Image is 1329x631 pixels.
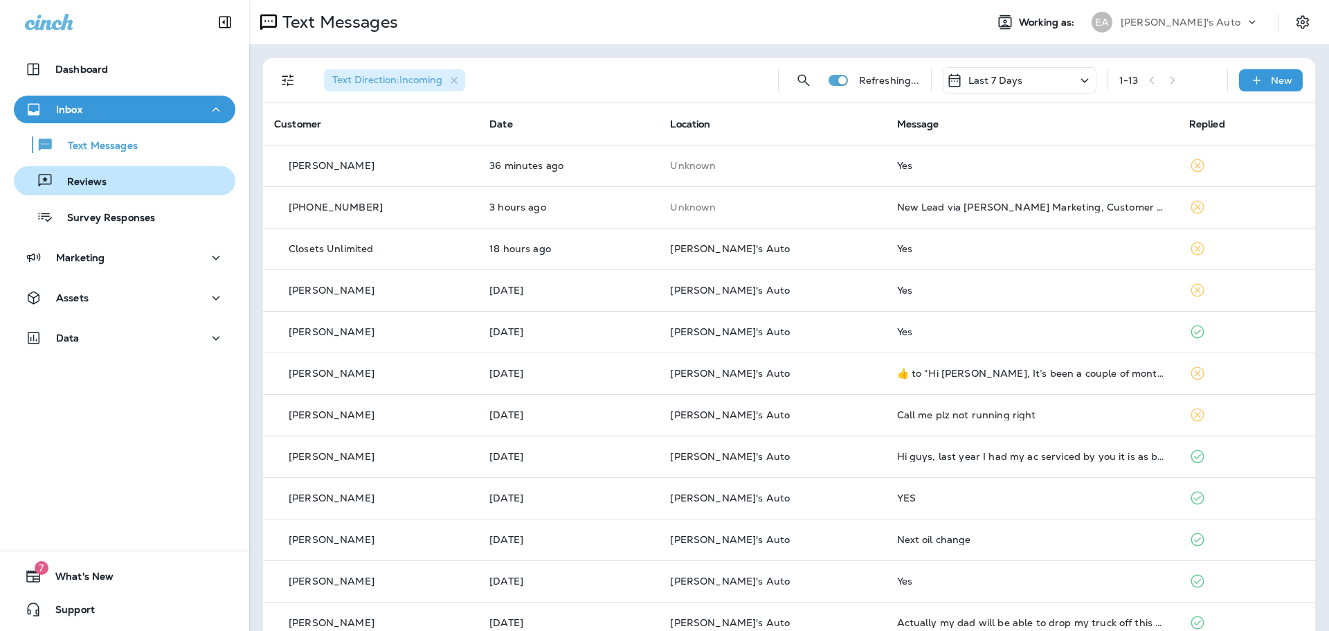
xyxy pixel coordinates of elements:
[55,64,108,75] p: Dashboard
[54,140,138,153] p: Text Messages
[42,604,95,621] span: Support
[56,332,80,344] p: Data
[897,285,1167,296] div: Yes
[670,118,710,130] span: Location
[1121,17,1240,28] p: [PERSON_NAME]'s Auto
[670,409,790,421] span: [PERSON_NAME]'s Auto
[42,571,114,587] span: What's New
[289,409,374,420] p: [PERSON_NAME]
[289,285,374,296] p: [PERSON_NAME]
[670,450,790,463] span: [PERSON_NAME]'s Auto
[897,617,1167,628] div: Actually my dad will be able to drop my truck off this morning It will need an oil change, rotati...
[14,96,235,123] button: Inbox
[289,492,374,504] p: [PERSON_NAME]
[14,55,235,83] button: Dashboard
[289,576,374,587] p: [PERSON_NAME]
[289,202,383,213] p: [PHONE_NUMBER]
[1290,10,1315,35] button: Settings
[14,284,235,312] button: Assets
[670,202,874,213] p: This customer does not have a last location and the phone number they messaged is not assigned to...
[489,492,648,504] p: Aug 28, 2025 01:35 PM
[489,326,648,337] p: Sep 1, 2025 11:14 AM
[897,451,1167,462] div: Hi guys, last year I had my ac serviced by you it is as bad now as it has ever been
[14,166,235,195] button: Reviews
[670,616,790,629] span: [PERSON_NAME]'s Auto
[206,8,244,36] button: Collapse Sidebar
[670,492,790,504] span: [PERSON_NAME]'s Auto
[14,324,235,352] button: Data
[53,176,107,189] p: Reviews
[489,576,648,587] p: Aug 28, 2025 11:16 AM
[489,118,513,130] span: Date
[489,368,648,379] p: Aug 31, 2025 08:00 AM
[14,244,235,272] button: Marketing
[670,160,874,171] p: This customer does not have a last location and the phone number they messaged is not assigned to...
[277,12,398,33] p: Text Messages
[289,534,374,545] p: [PERSON_NAME]
[897,202,1167,213] div: New Lead via Merrick Marketing, Customer Name: Martin B., Contact info: Masked phone number avail...
[897,368,1167,379] div: ​👍​ to “ Hi Joseph, It’s been a couple of months since we serviced your 2011 Kia Soul at Evan's A...
[859,75,920,86] p: Refreshing...
[897,492,1167,504] div: YES
[489,243,648,254] p: Sep 1, 2025 05:54 PM
[289,326,374,337] p: [PERSON_NAME]
[1189,118,1225,130] span: Replied
[14,562,235,590] button: 7What's New
[56,252,105,263] p: Marketing
[489,617,648,628] p: Aug 28, 2025 07:25 AM
[489,534,648,545] p: Aug 28, 2025 11:36 AM
[897,326,1167,337] div: Yes
[489,202,648,213] p: Sep 2, 2025 08:19 AM
[489,285,648,296] p: Sep 1, 2025 11:16 AM
[489,160,648,171] p: Sep 2, 2025 11:27 AM
[897,409,1167,420] div: Call me plz not running right
[14,202,235,231] button: Survey Responses
[670,575,790,587] span: [PERSON_NAME]'s Auto
[897,534,1167,545] div: Next oil change
[897,576,1167,587] div: Yes
[489,451,648,462] p: Aug 28, 2025 04:25 PM
[897,118,939,130] span: Message
[53,212,155,225] p: Survey Responses
[56,292,89,303] p: Assets
[289,451,374,462] p: [PERSON_NAME]
[670,326,790,338] span: [PERSON_NAME]'s Auto
[14,130,235,159] button: Text Messages
[332,73,442,86] span: Text Direction : Incoming
[289,160,374,171] p: [PERSON_NAME]
[897,160,1167,171] div: Yes
[670,284,790,296] span: [PERSON_NAME]'s Auto
[1271,75,1292,86] p: New
[670,242,790,255] span: [PERSON_NAME]'s Auto
[897,243,1167,254] div: Yes
[289,617,374,628] p: [PERSON_NAME]
[1019,17,1078,28] span: Working as:
[1092,12,1112,33] div: EA
[289,243,373,254] p: Closets Unlimited
[1119,75,1139,86] div: 1 - 13
[968,75,1023,86] p: Last 7 Days
[35,561,48,575] span: 7
[790,66,817,94] button: Search Messages
[324,69,465,91] div: Text Direction:Incoming
[670,533,790,546] span: [PERSON_NAME]'s Auto
[274,118,321,130] span: Customer
[56,104,82,115] p: Inbox
[289,368,374,379] p: [PERSON_NAME]
[274,66,302,94] button: Filters
[14,596,235,623] button: Support
[489,409,648,420] p: Aug 30, 2025 05:52 PM
[670,367,790,380] span: [PERSON_NAME]'s Auto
